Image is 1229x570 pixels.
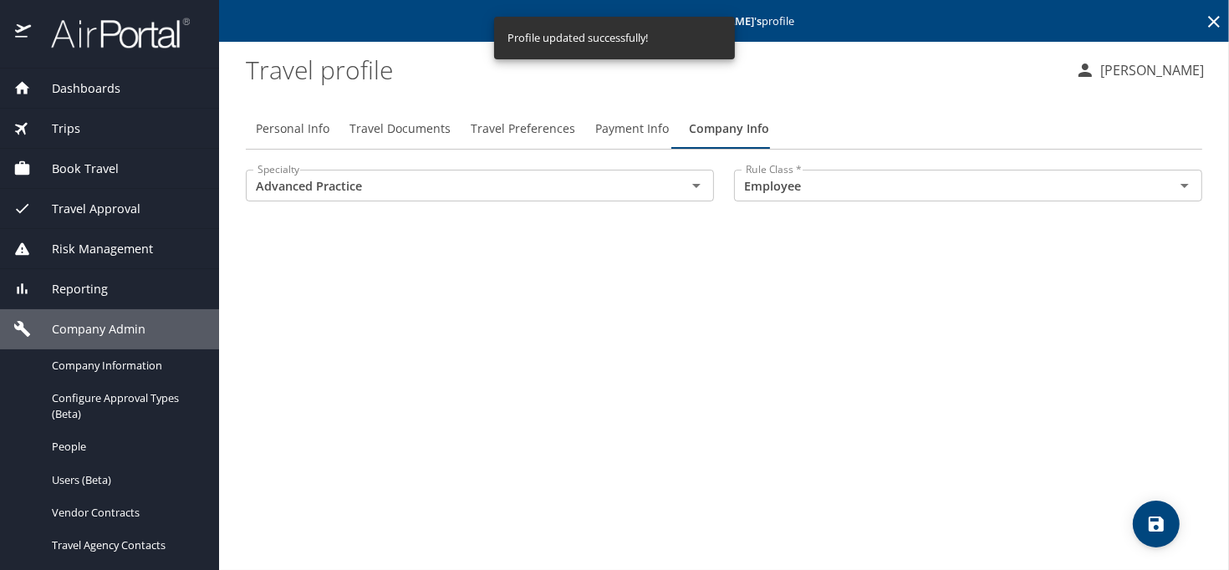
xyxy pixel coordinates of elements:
p: Editing profile [224,16,1224,27]
span: Trips [31,120,80,138]
button: Open [685,174,708,197]
span: Users (Beta) [52,472,199,488]
button: [PERSON_NAME] [1068,55,1211,85]
img: airportal-logo.png [33,17,190,49]
span: Travel Preferences [471,119,575,140]
div: Profile updated successfully! [507,22,648,54]
span: Book Travel [31,160,119,178]
span: Risk Management [31,240,153,258]
span: Company Information [52,358,199,374]
h1: Travel profile [246,43,1062,95]
span: People [52,439,199,455]
span: Dashboards [31,79,120,98]
span: Payment Info [595,119,669,140]
img: icon-airportal.png [15,17,33,49]
span: Travel Approval [31,200,140,218]
span: Configure Approval Types (Beta) [52,390,199,422]
span: Travel Documents [349,119,451,140]
span: Reporting [31,280,108,298]
span: Vendor Contracts [52,505,199,521]
p: [PERSON_NAME] [1095,60,1204,80]
span: Company Admin [31,320,145,338]
span: Travel Agency Contacts [52,537,199,553]
button: save [1133,501,1180,547]
span: Personal Info [256,119,329,140]
div: Profile [246,109,1202,149]
span: Company Info [689,119,769,140]
button: Open [1173,174,1196,197]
